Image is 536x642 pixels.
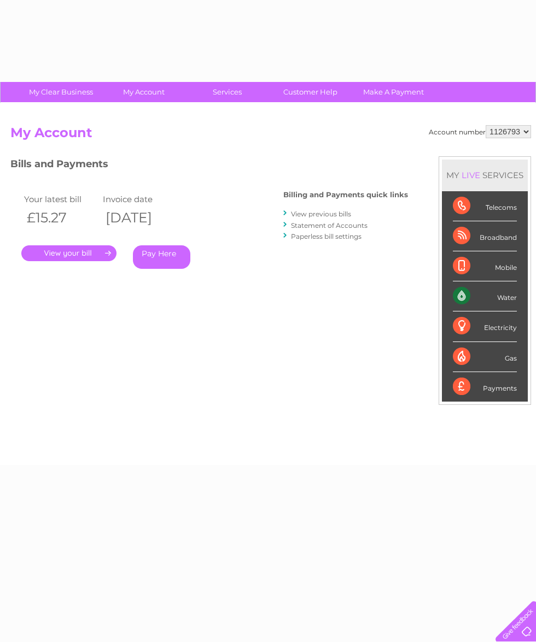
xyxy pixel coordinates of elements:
div: Payments [453,372,517,402]
div: Water [453,281,517,311]
div: MY SERVICES [442,160,528,191]
div: Mobile [453,251,517,281]
a: Services [182,82,272,102]
a: Paperless bill settings [291,232,362,240]
a: Make A Payment [348,82,439,102]
div: Account number [429,125,531,138]
a: Customer Help [265,82,356,102]
th: [DATE] [100,207,179,229]
a: Statement of Accounts [291,221,368,229]
td: Your latest bill [21,192,100,207]
div: Telecoms [453,191,517,221]
div: Gas [453,342,517,372]
h4: Billing and Payments quick links [283,191,408,199]
a: . [21,245,116,261]
a: My Account [99,82,189,102]
h2: My Account [10,125,531,146]
a: My Clear Business [16,82,106,102]
div: LIVE [459,170,482,180]
h3: Bills and Payments [10,156,408,175]
div: Electricity [453,311,517,341]
div: Broadband [453,221,517,251]
th: £15.27 [21,207,100,229]
a: View previous bills [291,210,351,218]
a: Pay Here [133,245,190,269]
td: Invoice date [100,192,179,207]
